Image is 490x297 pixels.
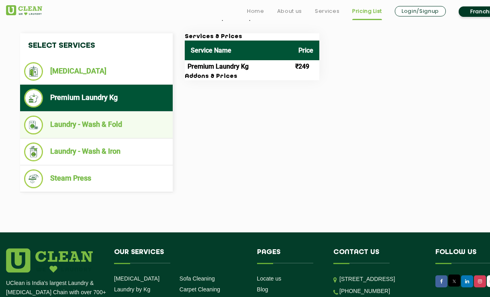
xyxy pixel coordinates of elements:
[315,6,339,16] a: Services
[292,60,319,73] td: ₹249
[114,286,150,293] a: Laundry by Kg
[339,275,423,284] p: [STREET_ADDRESS]
[24,169,43,188] img: Steam Press
[24,116,43,134] img: Laundry - Wash & Fold
[180,286,220,293] a: Carpet Cleaning
[395,6,446,16] a: Login/Signup
[185,60,292,73] td: Premium Laundry Kg
[24,62,169,81] li: [MEDICAL_DATA]
[24,89,169,108] li: Premium Laundry Kg
[114,275,159,282] a: [MEDICAL_DATA]
[24,142,43,161] img: Laundry - Wash & Iron
[257,248,322,264] h4: Pages
[24,142,169,161] li: Laundry - Wash & Iron
[24,169,169,188] li: Steam Press
[24,116,169,134] li: Laundry - Wash & Fold
[180,275,215,282] a: Sofa Cleaning
[20,33,173,58] h4: Select Services
[114,248,245,264] h4: Our Services
[24,89,43,108] img: Premium Laundry Kg
[185,33,319,41] h3: Services & Prices
[339,288,390,294] a: [PHONE_NUMBER]
[185,73,319,80] h3: Addons & Prices
[6,248,93,273] img: logo.png
[185,41,292,60] th: Service Name
[277,6,302,16] a: About us
[247,6,264,16] a: Home
[257,286,268,293] a: Blog
[333,248,423,264] h4: Contact us
[24,62,43,81] img: Dry Cleaning
[6,5,42,15] img: UClean Laundry and Dry Cleaning
[352,6,382,16] a: Pricing List
[292,41,319,60] th: Price
[257,275,282,282] a: Locate us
